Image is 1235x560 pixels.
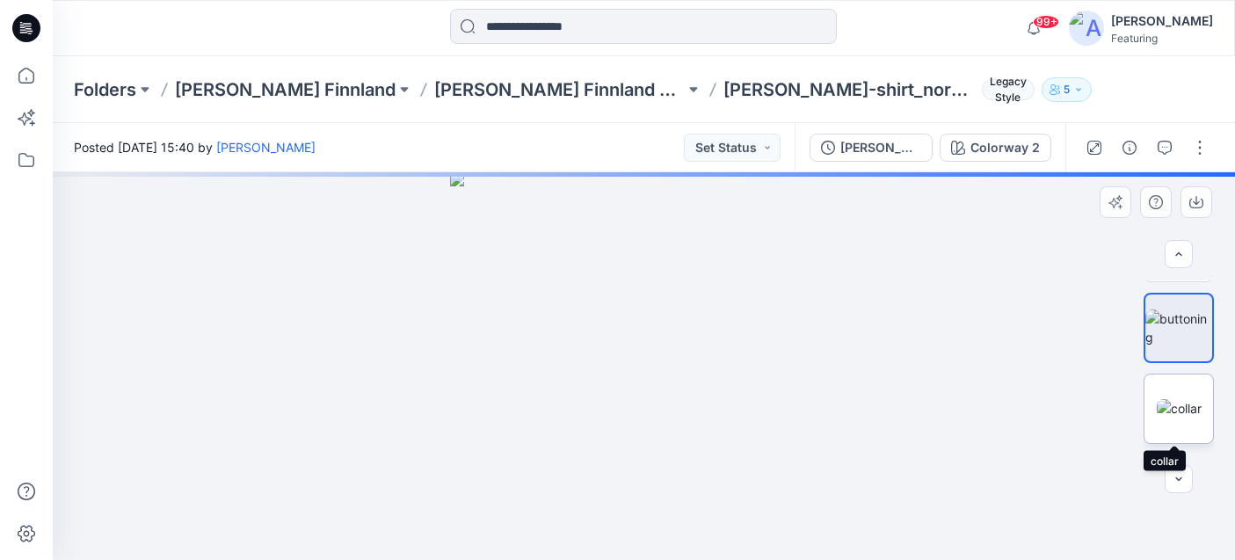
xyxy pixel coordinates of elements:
[1115,134,1144,162] button: Details
[1145,309,1212,346] img: buttoning
[175,77,396,102] a: [PERSON_NAME] Finnland
[970,138,1040,157] div: Colorway 2
[840,138,921,157] div: [PERSON_NAME]-shirt_normal fit_consealed buttoning
[810,134,933,162] button: [PERSON_NAME]-shirt_normal fit_consealed buttoning
[1064,80,1070,99] p: 5
[1042,77,1092,102] button: 5
[216,140,316,155] a: [PERSON_NAME]
[74,77,136,102] a: Folders
[74,138,316,156] span: Posted [DATE] 15:40 by
[1111,11,1213,32] div: [PERSON_NAME]
[940,134,1051,162] button: Colorway 2
[723,77,974,102] p: [PERSON_NAME]-shirt_normal fit_consealed buttoning
[1069,11,1104,46] img: avatar
[1033,15,1059,29] span: 99+
[434,77,685,102] a: [PERSON_NAME] Finnland Board
[450,172,838,560] img: eyJhbGciOiJIUzI1NiIsImtpZCI6IjAiLCJzbHQiOiJzZXMiLCJ0eXAiOiJKV1QifQ.eyJkYXRhIjp7InR5cGUiOiJzdG9yYW...
[1157,399,1202,418] img: collar
[982,79,1035,100] span: Legacy Style
[975,77,1035,102] button: Legacy Style
[1111,32,1213,45] div: Featuring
